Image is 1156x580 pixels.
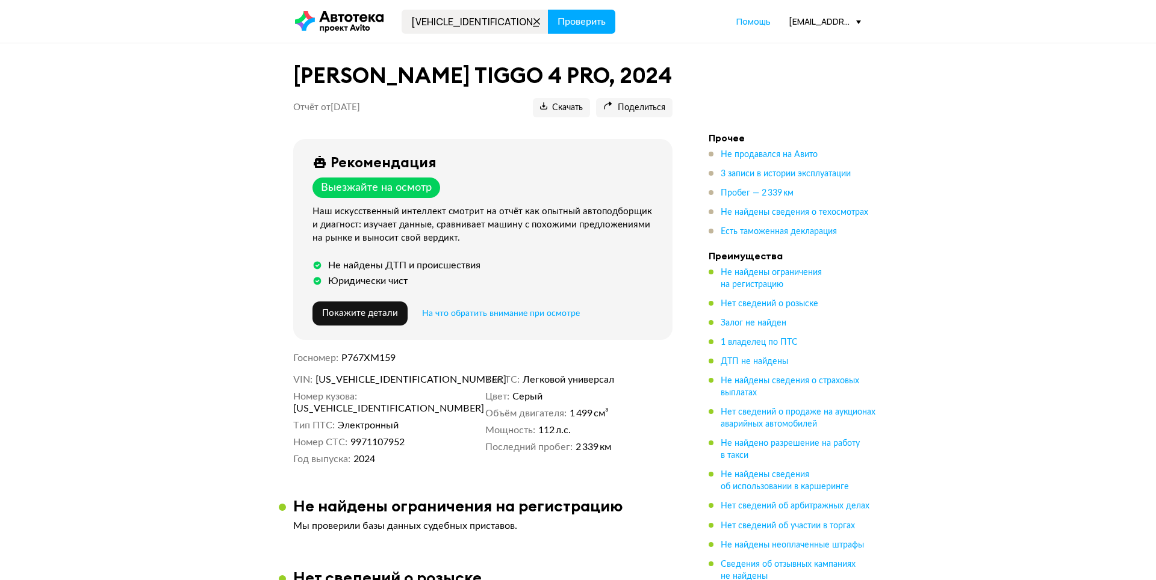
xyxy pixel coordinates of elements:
span: Не продавался на Авито [721,150,818,159]
dt: Тип ТС [485,374,520,386]
span: Легковой универсал [523,374,614,386]
span: 1 владелец по ПТС [721,338,798,347]
span: Покажите детали [322,309,398,318]
span: Электронный [338,419,399,431]
div: Выезжайте на осмотр [321,181,432,194]
span: Нет сведений о розыске [721,300,818,308]
button: Покажите детали [312,301,408,325]
span: 1 499 см³ [570,407,609,419]
dt: Мощность [485,424,535,436]
span: Скачать [540,102,583,114]
span: Есть таможенная декларация [721,227,837,236]
span: Помощь [736,16,771,27]
dt: Цвет [485,390,509,403]
span: Нет сведений об участии в торгах [721,522,855,530]
span: На что обратить внимание при осмотре [422,309,580,318]
span: 3 записи в истории эксплуатации [721,170,851,178]
button: Поделиться [596,98,673,117]
div: Не найдены ДТП и происшествия [328,259,480,271]
dt: Год выпуска [293,453,350,465]
span: Пробег — 2 339 км [721,189,794,197]
span: Нет сведений об арбитражных делах [721,502,869,510]
input: VIN, госномер, номер кузова [402,10,548,34]
span: Не найдено разрешение на работу в такси [721,439,860,460]
dt: Последний пробег [485,441,573,453]
span: Нет сведений о продаже на аукционах аварийных автомобилей [721,408,875,428]
div: Рекомендация [331,153,437,170]
div: Юридически чист [328,275,408,287]
dt: Госномер [293,352,338,364]
dt: Объём двигателя [485,407,567,419]
dt: Номер СТС [293,436,347,448]
span: Не найдены сведения о техосмотрах [721,208,868,217]
h1: [PERSON_NAME] TIGGO 4 PRO, 2024 [293,63,673,88]
p: Мы проверили базы данных судебных приставов. [293,520,673,532]
span: Р767ХМ159 [341,353,396,363]
span: [US_VEHICLE_IDENTIFICATION_NUMBER] [315,374,454,386]
span: Залог не найден [721,319,786,327]
span: Не найдены неоплаченные штрафы [721,541,864,549]
dt: Номер кузова [293,390,357,403]
span: [US_VEHICLE_IDENTIFICATION_NUMBER] [293,403,432,415]
div: Наш искусственный интеллект смотрит на отчёт как опытный автоподборщик и диагност: изучает данные... [312,205,658,245]
span: 112 л.с. [538,424,571,436]
span: Не найдены сведения о страховых выплатах [721,377,859,397]
span: 9971107952 [350,436,405,448]
dt: Тип ПТС [293,419,335,431]
span: Не найдены сведения об использовании в каршеринге [721,470,849,491]
span: Проверить [558,17,606,26]
button: Скачать [533,98,590,117]
h4: Прочее [709,132,877,144]
span: Поделиться [603,102,665,114]
button: Проверить [548,10,615,34]
h4: Преимущества [709,250,877,262]
span: Серый [512,390,542,403]
span: ДТП не найдены [721,357,788,366]
span: 2 339 км [576,441,611,453]
p: Отчёт от [DATE] [293,102,360,114]
div: [EMAIL_ADDRESS][DOMAIN_NAME] [789,16,861,27]
dt: VIN [293,374,312,386]
h3: Не найдены ограничения на регистрацию [293,496,623,515]
a: Помощь [736,16,771,28]
span: Не найдены ограничения на регистрацию [721,268,822,289]
span: 2024 [353,453,375,465]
